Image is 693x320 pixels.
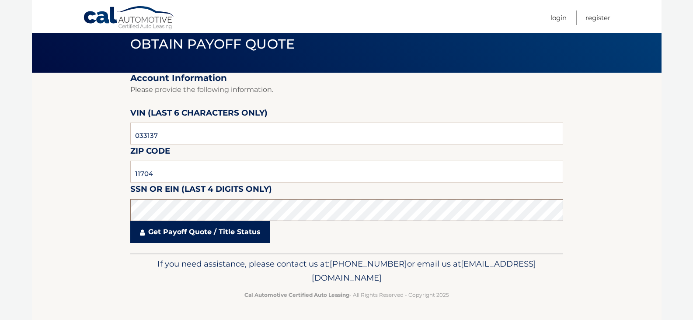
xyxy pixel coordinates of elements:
[130,106,268,123] label: VIN (last 6 characters only)
[83,6,175,31] a: Cal Automotive
[585,11,610,25] a: Register
[330,259,407,269] span: [PHONE_NUMBER]
[130,73,563,84] h2: Account Information
[136,257,557,285] p: If you need assistance, please contact us at: or email us at
[130,221,270,243] a: Get Payoff Quote / Title Status
[130,84,563,96] p: Please provide the following information.
[130,144,170,161] label: Zip Code
[244,292,349,298] strong: Cal Automotive Certified Auto Leasing
[130,183,272,199] label: SSN or EIN (last 4 digits only)
[550,11,567,25] a: Login
[130,36,295,52] span: Obtain Payoff Quote
[136,290,557,299] p: - All Rights Reserved - Copyright 2025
